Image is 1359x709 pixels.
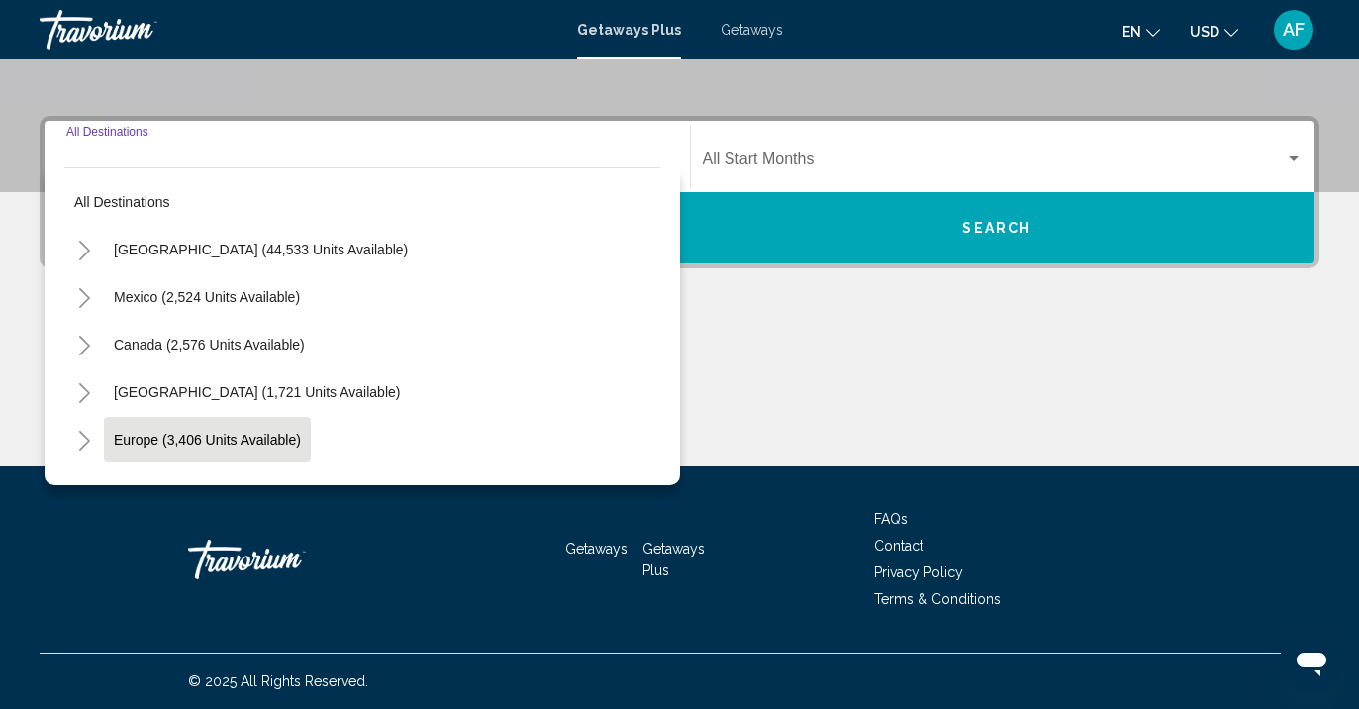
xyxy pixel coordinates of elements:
a: Getaways Plus [577,22,681,38]
button: [GEOGRAPHIC_DATA] (1,721 units available) [104,369,410,415]
a: FAQs [874,511,908,527]
span: Canada (2,576 units available) [114,337,305,353]
button: Toggle Canada (2,576 units available) [64,325,104,364]
span: en [1122,24,1141,40]
button: Toggle Mexico (2,524 units available) [64,277,104,317]
button: Toggle Europe (3,406 units available) [64,420,104,459]
a: Privacy Policy [874,564,963,580]
a: Travorium [40,10,557,50]
button: [GEOGRAPHIC_DATA] (220 units available) [104,464,399,510]
span: Europe (3,406 units available) [114,432,301,448]
button: Search [680,192,1315,263]
button: Change currency [1190,17,1238,46]
button: [GEOGRAPHIC_DATA] (44,533 units available) [104,227,418,272]
a: Contact [874,538,923,554]
a: Getaways Plus [642,541,705,578]
button: Canada (2,576 units available) [104,322,315,367]
button: Toggle Australia (220 units available) [64,467,104,507]
button: Change language [1122,17,1160,46]
a: Getaways [565,541,628,557]
a: Terms & Conditions [874,591,1001,607]
a: Getaways [721,22,783,38]
span: Mexico (2,524 units available) [114,289,300,305]
span: [GEOGRAPHIC_DATA] (44,533 units available) [114,242,408,257]
a: Travorium [188,530,386,589]
button: Mexico (2,524 units available) [104,274,310,320]
button: Toggle United States (44,533 units available) [64,230,104,269]
span: USD [1190,24,1219,40]
button: Toggle Caribbean & Atlantic Islands (1,721 units available) [64,372,104,412]
span: All destinations [74,194,170,210]
span: [GEOGRAPHIC_DATA] (1,721 units available) [114,384,400,400]
button: All destinations [64,179,660,225]
iframe: Button to launch messaging window [1280,630,1343,693]
span: AF [1283,20,1305,40]
div: Search widget [45,121,1314,263]
span: Search [962,221,1031,237]
span: © 2025 All Rights Reserved. [188,673,368,689]
button: User Menu [1268,9,1319,51]
button: Europe (3,406 units available) [104,417,311,462]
